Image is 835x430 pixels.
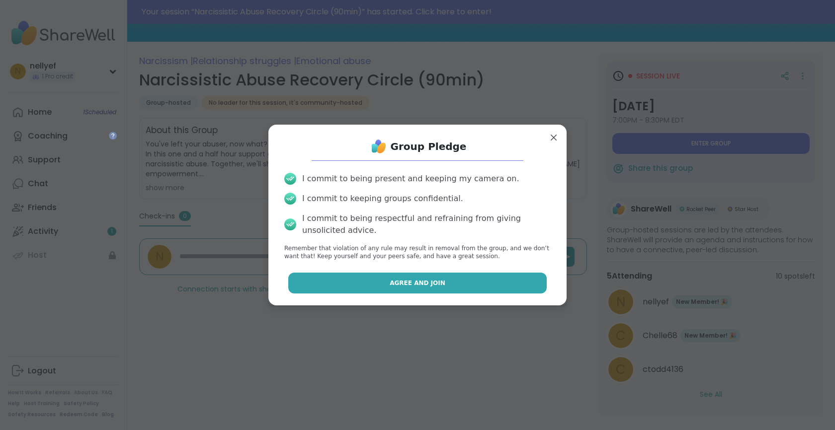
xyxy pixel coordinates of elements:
span: Agree and Join [390,279,445,287]
div: I commit to being present and keeping my camera on. [302,173,519,185]
div: I commit to being respectful and refraining from giving unsolicited advice. [302,213,551,236]
h1: Group Pledge [391,140,467,153]
button: Agree and Join [288,273,547,293]
div: I commit to keeping groups confidential. [302,193,463,205]
p: Remember that violation of any rule may result in removal from the group, and we don’t want that!... [284,244,551,261]
iframe: Spotlight [109,132,117,140]
img: ShareWell Logo [369,137,389,156]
